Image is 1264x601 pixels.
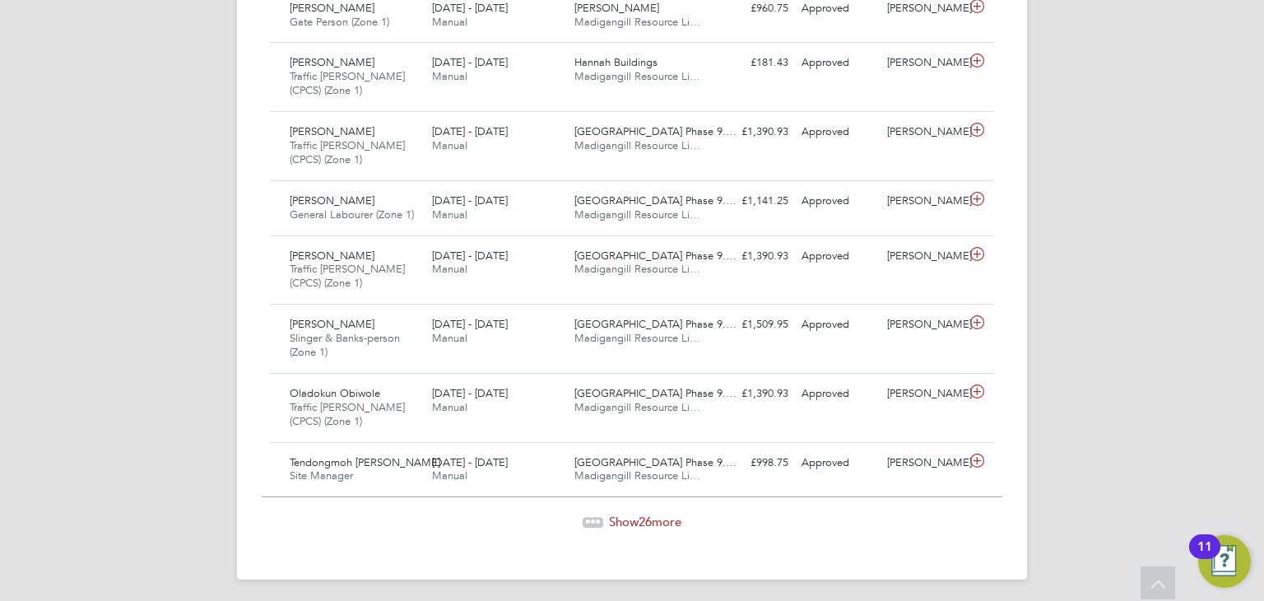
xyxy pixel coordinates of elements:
[709,311,795,338] div: £1,509.95
[709,450,795,477] div: £998.75
[432,317,508,331] span: [DATE] - [DATE]
[432,55,508,69] span: [DATE] - [DATE]
[709,243,795,270] div: £1,390.93
[432,69,467,83] span: Manual
[881,450,966,477] div: [PERSON_NAME]
[290,455,440,469] span: Tendongmoh [PERSON_NAME]
[639,514,652,529] span: 26
[290,317,374,331] span: [PERSON_NAME]
[574,386,737,400] span: [GEOGRAPHIC_DATA] Phase 9.…
[574,138,700,152] span: Madigangill Resource Li…
[290,386,380,400] span: Oladokun Obiwole
[290,124,374,138] span: [PERSON_NAME]
[709,119,795,146] div: £1,390.93
[432,455,508,469] span: [DATE] - [DATE]
[432,124,508,138] span: [DATE] - [DATE]
[574,249,737,263] span: [GEOGRAPHIC_DATA] Phase 9.…
[290,249,374,263] span: [PERSON_NAME]
[574,262,700,276] span: Madigangill Resource Li…
[1197,547,1212,568] div: 11
[574,455,737,469] span: [GEOGRAPHIC_DATA] Phase 9.…
[290,69,405,97] span: Traffic [PERSON_NAME] (CPCS) (Zone 1)
[574,193,737,207] span: [GEOGRAPHIC_DATA] Phase 9.…
[1198,535,1251,588] button: Open Resource Center, 11 new notifications
[709,188,795,215] div: £1,141.25
[432,331,467,345] span: Manual
[574,15,700,29] span: Madigangill Resource Li…
[574,468,700,482] span: Madigangill Resource Li…
[290,193,374,207] span: [PERSON_NAME]
[795,188,881,215] div: Approved
[432,262,467,276] span: Manual
[881,243,966,270] div: [PERSON_NAME]
[881,380,966,408] div: [PERSON_NAME]
[432,400,467,414] span: Manual
[609,514,681,529] span: Show more
[432,138,467,152] span: Manual
[795,450,881,477] div: Approved
[432,249,508,263] span: [DATE] - [DATE]
[290,138,405,166] span: Traffic [PERSON_NAME] (CPCS) (Zone 1)
[709,49,795,77] div: £181.43
[290,15,389,29] span: Gate Person (Zone 1)
[574,207,700,221] span: Madigangill Resource Li…
[881,119,966,146] div: [PERSON_NAME]
[795,49,881,77] div: Approved
[290,262,405,290] span: Traffic [PERSON_NAME] (CPCS) (Zone 1)
[709,380,795,408] div: £1,390.93
[795,119,881,146] div: Approved
[574,124,737,138] span: [GEOGRAPHIC_DATA] Phase 9.…
[290,468,353,482] span: Site Manager
[574,1,659,15] span: [PERSON_NAME]
[881,188,966,215] div: [PERSON_NAME]
[432,15,467,29] span: Manual
[881,311,966,338] div: [PERSON_NAME]
[432,207,467,221] span: Manual
[795,243,881,270] div: Approved
[290,207,414,221] span: General Labourer (Zone 1)
[290,1,374,15] span: [PERSON_NAME]
[290,55,374,69] span: [PERSON_NAME]
[432,386,508,400] span: [DATE] - [DATE]
[574,400,700,414] span: Madigangill Resource Li…
[290,400,405,428] span: Traffic [PERSON_NAME] (CPCS) (Zone 1)
[795,380,881,408] div: Approved
[881,49,966,77] div: [PERSON_NAME]
[574,317,737,331] span: [GEOGRAPHIC_DATA] Phase 9.…
[574,331,700,345] span: Madigangill Resource Li…
[574,69,700,83] span: Madigangill Resource Li…
[574,55,658,69] span: Hannah Buildings
[432,1,508,15] span: [DATE] - [DATE]
[795,311,881,338] div: Approved
[432,193,508,207] span: [DATE] - [DATE]
[290,331,400,359] span: Slinger & Banks-person (Zone 1)
[432,468,467,482] span: Manual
